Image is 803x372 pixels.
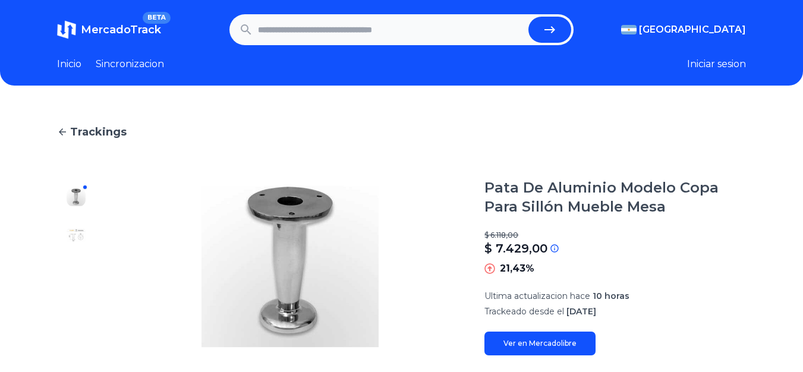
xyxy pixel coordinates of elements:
img: MercadoTrack [57,20,76,39]
span: Ultima actualizacion hace [484,291,590,301]
span: Trackings [70,124,127,140]
span: [DATE] [566,306,596,317]
span: MercadoTrack [81,23,161,36]
a: MercadoTrackBETA [57,20,161,39]
button: [GEOGRAPHIC_DATA] [621,23,746,37]
img: Pata De Aluminio Modelo Copa Para Sillón Mueble Mesa [67,188,86,207]
span: BETA [143,12,171,24]
img: Pata De Aluminio Modelo Copa Para Sillón Mueble Mesa [67,226,86,245]
span: Trackeado desde el [484,306,564,317]
a: Sincronizacion [96,57,164,71]
a: Ver en Mercadolibre [484,332,596,355]
span: 10 horas [593,291,629,301]
p: 21,43% [500,261,534,276]
img: Argentina [621,25,637,34]
a: Inicio [57,57,81,71]
button: Iniciar sesion [687,57,746,71]
p: $ 7.429,00 [484,240,547,257]
span: [GEOGRAPHIC_DATA] [639,23,746,37]
img: Pata De Aluminio Modelo Copa Para Sillón Mueble Mesa [119,178,461,355]
a: Trackings [57,124,746,140]
h1: Pata De Aluminio Modelo Copa Para Sillón Mueble Mesa [484,178,746,216]
p: $ 6.118,00 [484,231,746,240]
